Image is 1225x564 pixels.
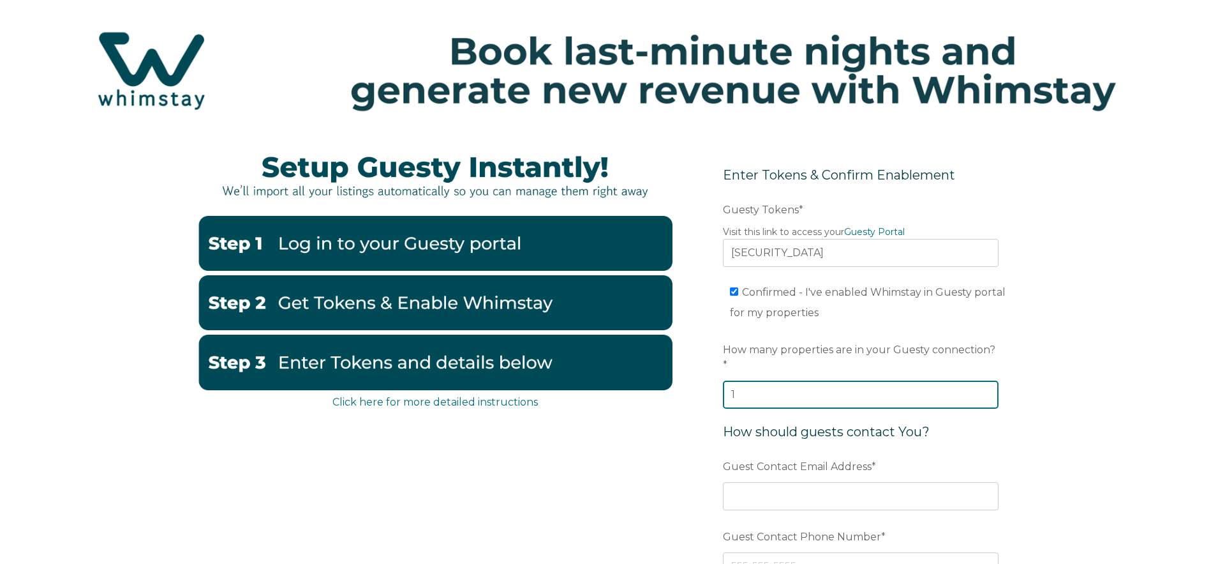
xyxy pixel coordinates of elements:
[730,286,1006,319] span: Confirmed - I've enabled Whimstay in Guesty portal for my properties
[198,139,672,210] img: instantlyguesty
[723,200,799,220] span: Guesty Tokens
[723,167,955,183] span: Enter Tokens & Confirm Enablement
[198,216,672,271] img: Guestystep1-2
[723,340,995,360] span: How many properties are in your Guesty connection?
[198,335,672,390] img: EnterbelowGuesty
[723,424,930,439] span: How should guests contact You?
[13,7,1212,134] img: Hubspot header for SSOB (4)
[198,275,672,330] img: GuestyTokensandenable
[844,226,905,238] a: Guesty Portal
[723,457,872,476] span: Guest Contact Email Address
[723,225,999,239] legend: Visit this link to access your
[730,287,738,296] input: Confirmed - I've enabled Whimstay in Guesty portal for my properties
[332,396,538,408] a: Click here for more detailed instructions
[723,527,881,547] span: Guest Contact Phone Number
[723,239,999,267] input: Example: eyJhbGciOiJIUzI1NiIsInR5cCI6IkpXVCJ9.eyJ0b2tlbklkIjoiNjQ2NjA0ODdiNWE1Njg1NzkyMGNjYThkIiw...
